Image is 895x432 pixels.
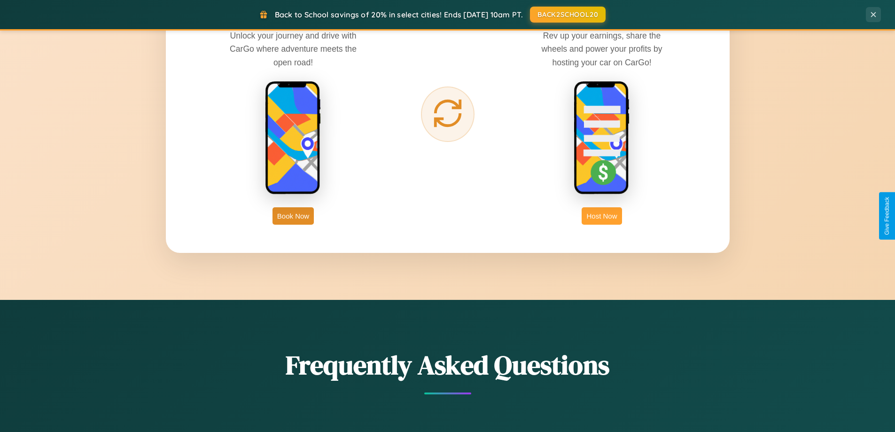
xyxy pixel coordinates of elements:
img: host phone [574,81,630,196]
div: Give Feedback [884,197,890,235]
img: rent phone [265,81,321,196]
button: Host Now [582,207,622,225]
p: Unlock your journey and drive with CarGo where adventure meets the open road! [223,29,364,69]
span: Back to School savings of 20% in select cities! Ends [DATE] 10am PT. [275,10,523,19]
button: Book Now [272,207,314,225]
p: Rev up your earnings, share the wheels and power your profits by hosting your car on CarGo! [531,29,672,69]
button: BACK2SCHOOL20 [530,7,606,23]
h2: Frequently Asked Questions [166,347,730,383]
